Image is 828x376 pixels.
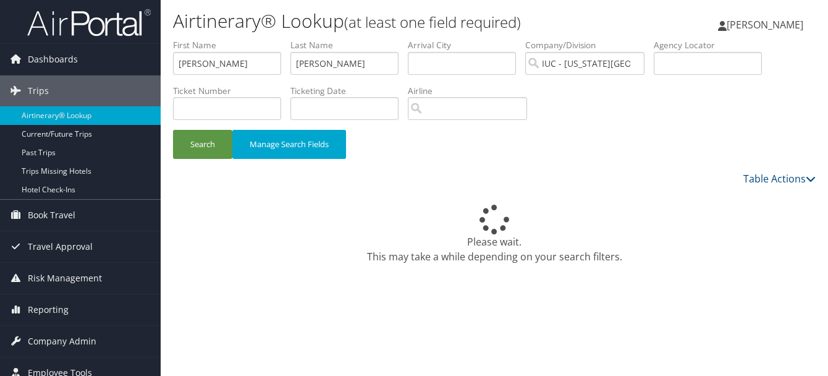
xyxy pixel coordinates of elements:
[408,85,536,97] label: Airline
[232,130,346,159] button: Manage Search Fields
[173,130,232,159] button: Search
[173,8,601,34] h1: Airtinerary® Lookup
[28,44,78,75] span: Dashboards
[28,294,69,325] span: Reporting
[408,39,525,51] label: Arrival City
[173,85,290,97] label: Ticket Number
[654,39,771,51] label: Agency Locator
[344,12,521,32] small: (at least one field required)
[28,263,102,294] span: Risk Management
[28,326,96,357] span: Company Admin
[28,200,75,231] span: Book Travel
[525,39,654,51] label: Company/Division
[173,39,290,51] label: First Name
[290,85,408,97] label: Ticketing Date
[727,18,803,32] span: [PERSON_NAME]
[743,172,816,186] a: Table Actions
[28,231,93,262] span: Travel Approval
[28,75,49,106] span: Trips
[290,39,408,51] label: Last Name
[27,8,151,37] img: airportal-logo.png
[173,205,816,264] div: Please wait. This may take a while depending on your search filters.
[718,6,816,43] a: [PERSON_NAME]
